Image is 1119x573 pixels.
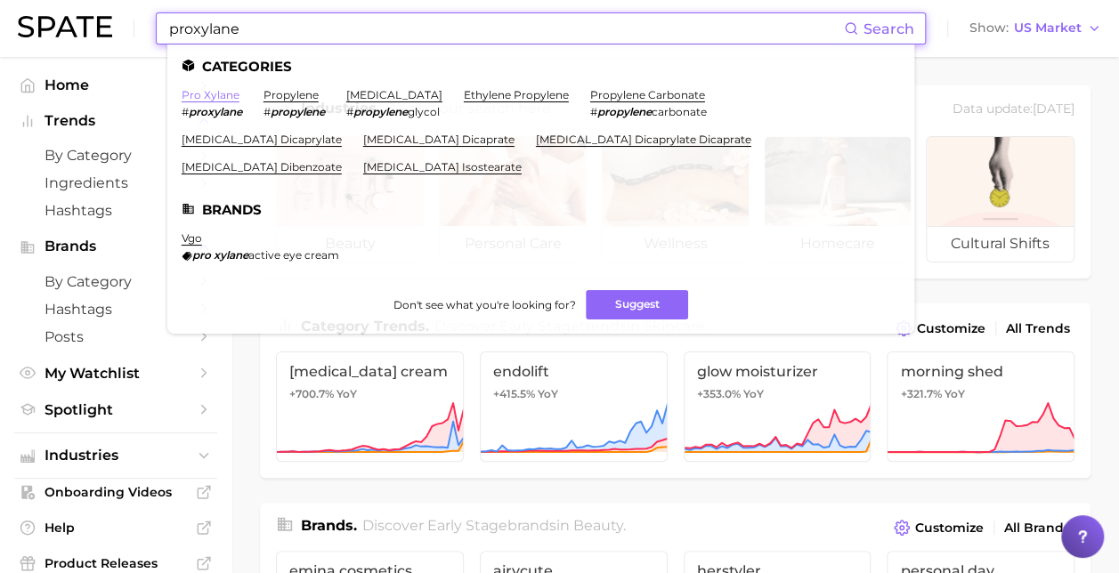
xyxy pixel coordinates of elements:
[45,401,187,418] span: Spotlight
[45,520,187,536] span: Help
[917,321,985,336] span: Customize
[684,351,872,462] a: glow moisturizer+353.0% YoY
[14,71,217,99] a: Home
[248,248,339,262] span: active eye cream
[45,555,187,571] span: Product Releases
[363,160,522,174] a: [MEDICAL_DATA] isostearate
[597,105,652,118] em: propylene
[45,301,187,318] span: Hashtags
[45,113,187,129] span: Trends
[45,174,187,191] span: Ingredients
[14,323,217,351] a: Posts
[45,328,187,345] span: Posts
[538,387,558,401] span: YoY
[14,359,217,387] a: My Watchlist
[189,105,242,118] em: proxylane
[493,387,535,400] span: +415.5%
[900,387,941,400] span: +321.7%
[14,295,217,323] a: Hashtags
[1014,23,1082,33] span: US Market
[743,387,764,401] span: YoY
[362,517,626,534] span: Discover Early Stage brands in .
[900,363,1061,380] span: morning shed
[927,226,1074,262] span: cultural shifts
[14,233,217,260] button: Brands
[393,298,575,311] span: Don't see what you're looking for?
[264,88,319,101] a: propylene
[18,16,112,37] img: SPATE
[586,290,688,319] button: Suggest
[182,133,342,146] a: [MEDICAL_DATA] dicaprylate
[926,136,1074,262] a: cultural shifts
[14,396,217,424] a: Spotlight
[182,105,189,118] span: #
[1004,521,1070,536] span: All Brands
[45,77,187,93] span: Home
[353,105,408,118] em: propylene
[953,98,1074,122] div: Data update: [DATE]
[14,108,217,134] button: Trends
[14,268,217,295] a: by Category
[14,479,217,505] a: Onboarding Videos
[1000,516,1074,540] a: All Brands
[14,169,217,197] a: Ingredients
[1006,321,1070,336] span: All Trends
[182,88,239,101] a: pro xylane
[289,363,450,380] span: [MEDICAL_DATA] cream
[965,17,1106,40] button: ShowUS Market
[45,273,187,290] span: by Category
[346,88,442,101] a: [MEDICAL_DATA]
[45,484,187,500] span: Onboarding Videos
[464,88,569,101] a: ethylene propylene
[264,105,271,118] span: #
[408,105,440,118] span: glycol
[337,387,357,401] span: YoY
[536,133,751,146] a: [MEDICAL_DATA] dicaprylate dicaprate
[697,387,741,400] span: +353.0%
[45,202,187,219] span: Hashtags
[276,351,464,462] a: [MEDICAL_DATA] cream+700.7% YoY
[969,23,1009,33] span: Show
[182,59,900,74] li: Categories
[573,517,623,534] span: beauty
[182,231,202,245] a: vgo
[915,521,984,536] span: Customize
[864,20,914,37] span: Search
[289,387,334,400] span: +700.7%
[480,351,668,462] a: endolift+415.5% YoY
[889,515,988,540] button: Customize
[301,517,357,534] span: Brands .
[45,365,187,382] span: My Watchlist
[14,141,217,169] a: by Category
[891,316,990,341] button: Customize
[1001,317,1074,341] a: All Trends
[590,105,597,118] span: #
[944,387,964,401] span: YoY
[14,514,217,541] a: Help
[493,363,654,380] span: endolift
[14,197,217,224] a: Hashtags
[887,351,1074,462] a: morning shed+321.7% YoY
[167,13,844,44] input: Search here for a brand, industry, or ingredient
[363,133,515,146] a: [MEDICAL_DATA] dicaprate
[14,442,217,469] button: Industries
[182,160,342,174] a: [MEDICAL_DATA] dibenzoate
[192,248,248,262] em: pro xylane
[652,105,707,118] span: carbonate
[45,238,187,254] span: Brands
[45,448,187,464] span: Industries
[182,202,900,217] li: Brands
[590,88,705,101] a: propylene carbonate
[271,105,325,118] em: propylene
[45,147,187,164] span: by Category
[697,363,858,380] span: glow moisturizer
[346,105,353,118] span: #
